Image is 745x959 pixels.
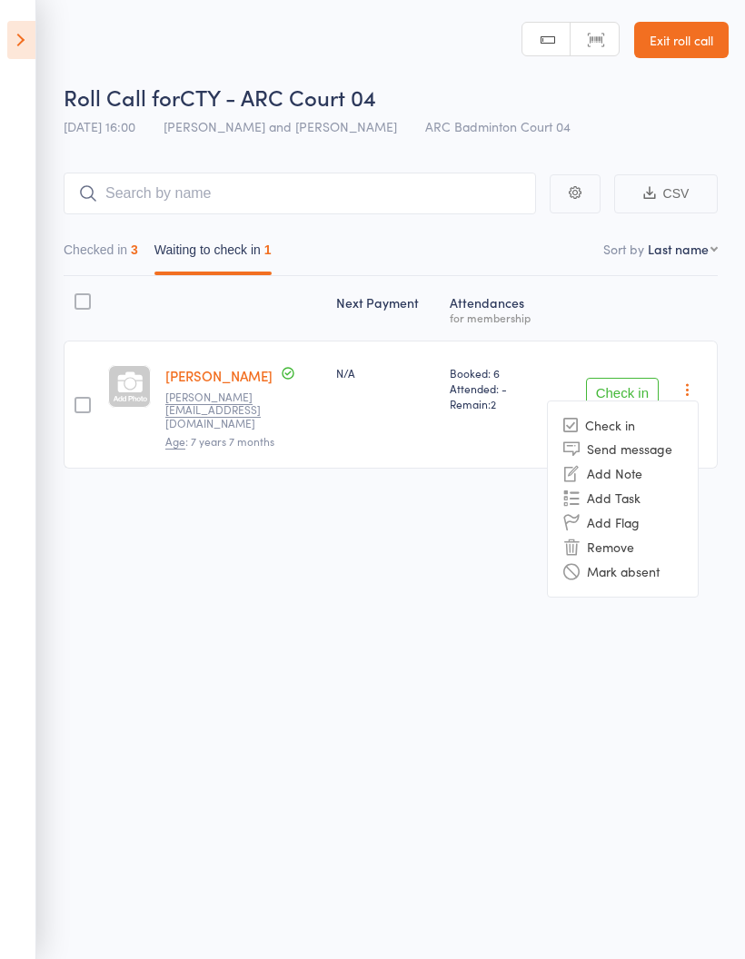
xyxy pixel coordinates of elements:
[548,510,698,535] li: Add Flag
[648,240,709,258] div: Last name
[64,82,180,112] span: Roll Call for
[634,22,729,58] a: Exit roll call
[450,311,547,323] div: for membership
[586,378,659,407] button: Check in
[491,396,496,411] span: 2
[548,535,698,559] li: Remove
[450,365,547,381] span: Booked: 6
[164,117,397,135] span: [PERSON_NAME] and [PERSON_NAME]
[548,437,698,461] li: Send message
[180,82,376,112] span: CTY - ARC Court 04
[165,391,283,430] small: Shankaran.sraj@gmail.com
[336,365,435,381] div: N/A
[165,366,273,385] a: [PERSON_NAME]
[131,242,138,257] div: 3
[450,396,547,411] span: Remain:
[548,414,698,437] li: Check in
[329,284,442,332] div: Next Payment
[64,233,138,275] button: Checked in3
[442,284,554,332] div: Atten­dances
[548,461,698,486] li: Add Note
[614,174,718,213] button: CSV
[548,486,698,510] li: Add Task
[165,433,274,450] span: : 7 years 7 months
[450,381,547,396] span: Attended: -
[264,242,272,257] div: 1
[425,117,571,135] span: ARC Badminton Court 04
[64,173,536,214] input: Search by name
[603,240,644,258] label: Sort by
[548,559,698,584] li: Mark absent
[154,233,272,275] button: Waiting to check in1
[64,117,135,135] span: [DATE] 16:00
